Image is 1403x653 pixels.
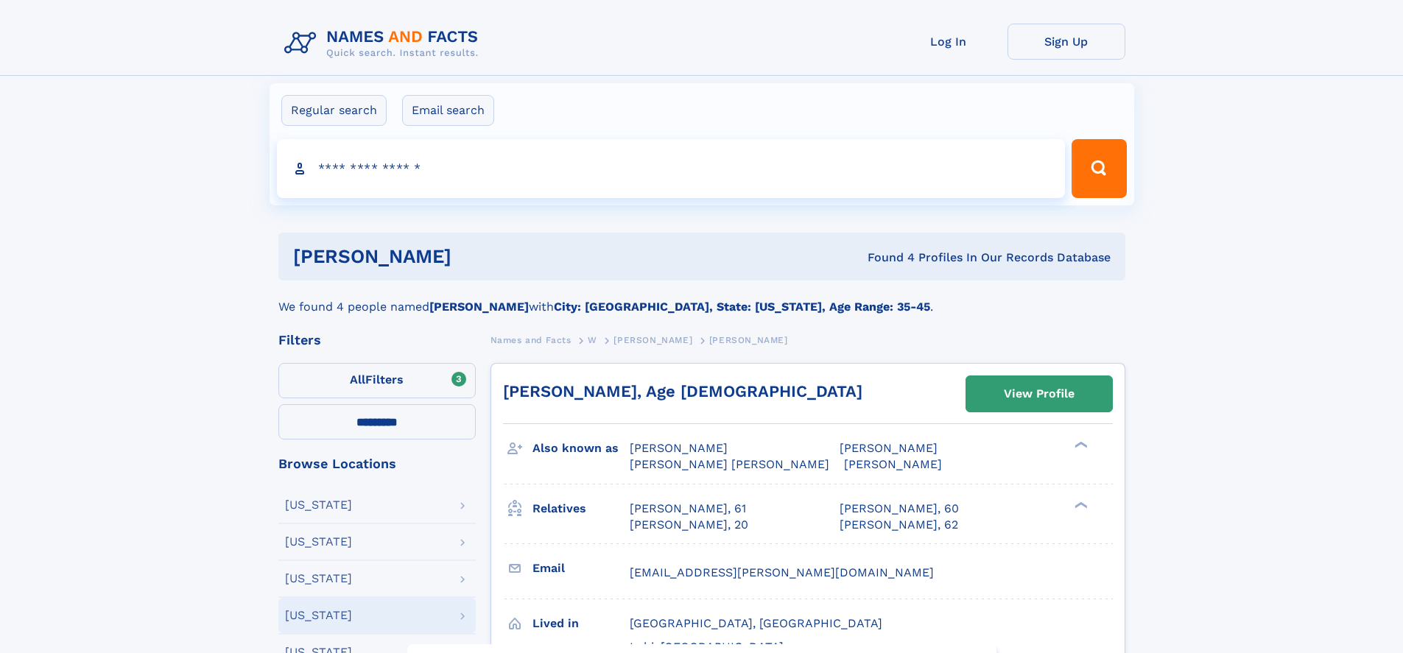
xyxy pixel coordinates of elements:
[532,496,630,521] h3: Relatives
[278,457,476,470] div: Browse Locations
[1071,500,1089,509] div: ❯
[709,335,788,345] span: [PERSON_NAME]
[429,300,529,314] b: [PERSON_NAME]
[281,95,387,126] label: Regular search
[588,335,597,345] span: W
[630,457,829,471] span: [PERSON_NAME] [PERSON_NAME]
[659,250,1111,266] div: Found 4 Profiles In Our Records Database
[1071,440,1089,450] div: ❯
[278,363,476,398] label: Filters
[613,331,692,349] a: [PERSON_NAME]
[1004,377,1075,411] div: View Profile
[285,499,352,511] div: [US_STATE]
[840,517,958,533] a: [PERSON_NAME], 62
[278,333,476,347] div: Filters
[554,300,930,314] b: City: [GEOGRAPHIC_DATA], State: [US_STATE], Age Range: 35-45
[278,280,1125,316] div: We found 4 people named with .
[532,556,630,581] h3: Email
[350,373,365,386] span: All
[402,95,494,126] label: Email search
[278,24,490,63] img: Logo Names and Facts
[630,441,728,455] span: [PERSON_NAME]
[532,436,630,461] h3: Also known as
[840,501,959,517] a: [PERSON_NAME], 60
[490,331,572,349] a: Names and Facts
[1008,24,1125,60] a: Sign Up
[966,376,1112,412] a: View Profile
[285,536,352,548] div: [US_STATE]
[844,457,942,471] span: [PERSON_NAME]
[630,501,746,517] a: [PERSON_NAME], 61
[630,616,882,630] span: [GEOGRAPHIC_DATA], [GEOGRAPHIC_DATA]
[293,247,660,266] h1: [PERSON_NAME]
[890,24,1008,60] a: Log In
[285,610,352,621] div: [US_STATE]
[630,565,934,579] span: [EMAIL_ADDRESS][PERSON_NAME][DOMAIN_NAME]
[1072,139,1126,198] button: Search Button
[503,382,862,400] a: [PERSON_NAME], Age [DEMOGRAPHIC_DATA]
[840,441,938,455] span: [PERSON_NAME]
[630,517,748,533] a: [PERSON_NAME], 20
[532,611,630,636] h3: Lived in
[613,335,692,345] span: [PERSON_NAME]
[588,331,597,349] a: W
[277,139,1066,198] input: search input
[285,573,352,585] div: [US_STATE]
